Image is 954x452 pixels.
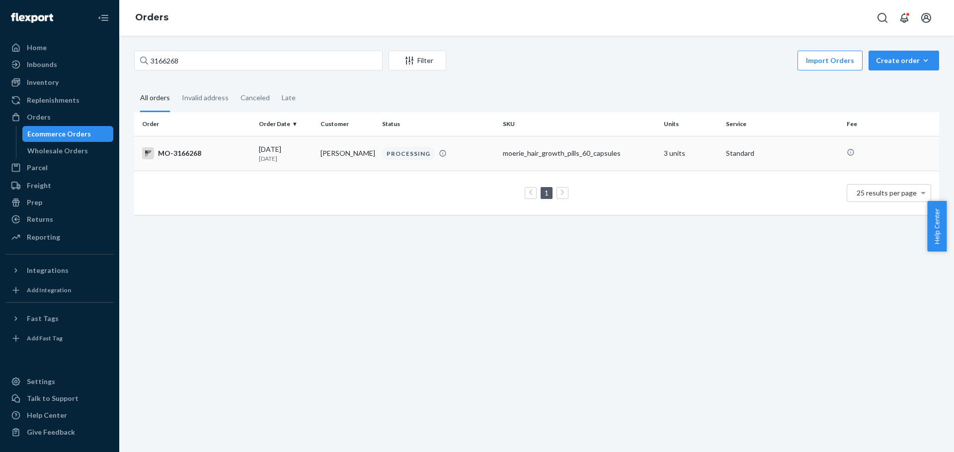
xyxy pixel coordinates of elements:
[282,85,296,111] div: Late
[11,13,53,23] img: Flexport logo
[182,85,229,111] div: Invalid address
[27,129,91,139] div: Ecommerce Orders
[660,136,721,171] td: 3 units
[6,57,113,72] a: Inbounds
[6,390,113,406] a: Talk to Support
[27,181,51,191] div: Freight
[927,201,947,252] button: Help Center
[27,232,60,242] div: Reporting
[134,51,383,70] input: Search orders
[27,112,51,122] div: Orders
[722,112,843,136] th: Service
[6,262,113,278] button: Integrations
[726,148,839,158] p: Standard
[27,427,75,437] div: Give Feedback
[543,189,551,197] a: Page 1 is your current page
[27,286,71,294] div: Add Integration
[843,112,939,136] th: Fee
[6,109,113,125] a: Orders
[317,136,378,171] td: [PERSON_NAME]
[6,229,113,245] a: Reporting
[6,160,113,176] a: Parcel
[255,112,317,136] th: Order Date
[27,163,48,173] div: Parcel
[6,211,113,227] a: Returns
[6,40,113,56] a: Home
[135,12,168,23] a: Orders
[22,143,114,159] a: Wholesale Orders
[27,77,59,87] div: Inventory
[499,112,660,136] th: SKU
[22,126,114,142] a: Ecommerce Orders
[378,112,499,136] th: Status
[6,194,113,210] a: Prep
[6,92,113,108] a: Replenishments
[857,189,917,197] span: 25 results per page
[503,148,656,158] div: moerie_hair_growth_pills_60_capsules
[6,330,113,346] a: Add Fast Tag
[134,112,255,136] th: Order
[320,120,374,128] div: Customer
[6,407,113,423] a: Help Center
[27,95,79,105] div: Replenishments
[27,410,67,420] div: Help Center
[389,51,446,70] button: Filter
[27,43,47,53] div: Home
[6,424,113,440] button: Give Feedback
[27,214,53,224] div: Returns
[259,154,313,163] p: [DATE]
[6,311,113,326] button: Fast Tags
[27,377,55,387] div: Settings
[93,8,113,28] button: Close Navigation
[27,60,57,69] div: Inbounds
[27,265,69,275] div: Integrations
[127,3,176,32] ol: breadcrumbs
[140,85,170,112] div: All orders
[382,147,435,160] div: PROCESSING
[869,51,939,70] button: Create order
[142,147,251,159] div: MO-3166268
[259,144,313,163] div: [DATE]
[916,8,936,28] button: Open account menu
[27,197,42,207] div: Prep
[6,178,113,194] a: Freight
[6,374,113,389] a: Settings
[6,282,113,298] a: Add Integration
[894,8,914,28] button: Open notifications
[240,85,270,111] div: Canceled
[797,51,863,70] button: Import Orders
[27,334,63,342] div: Add Fast Tag
[873,8,892,28] button: Open Search Box
[660,112,721,136] th: Units
[27,314,59,323] div: Fast Tags
[6,74,113,90] a: Inventory
[27,146,88,156] div: Wholesale Orders
[876,56,932,65] div: Create order
[27,393,79,403] div: Talk to Support
[389,56,446,65] div: Filter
